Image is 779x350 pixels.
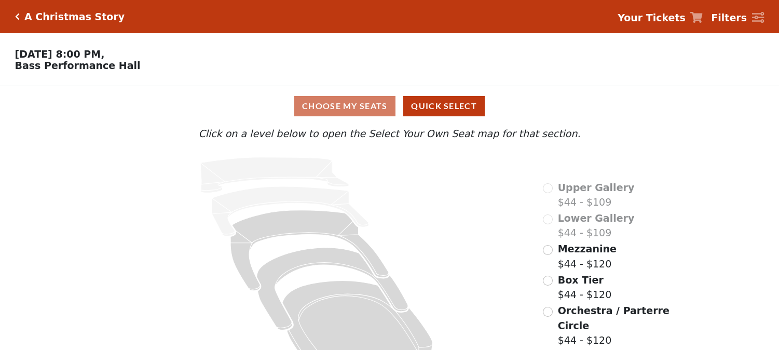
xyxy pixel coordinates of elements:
[105,126,674,141] p: Click on a level below to open the Select Your Own Seat map for that section.
[15,13,20,20] a: Click here to go back to filters
[618,12,686,23] strong: Your Tickets
[558,211,635,240] label: $44 - $109
[711,12,747,23] strong: Filters
[558,303,671,348] label: $44 - $120
[403,96,485,116] button: Quick Select
[558,241,617,271] label: $44 - $120
[558,212,635,224] span: Lower Gallery
[618,10,703,25] a: Your Tickets
[558,305,669,331] span: Orchestra / Parterre Circle
[558,180,635,210] label: $44 - $109
[200,157,349,193] path: Upper Gallery - Seats Available: 0
[558,274,604,286] span: Box Tier
[711,10,764,25] a: Filters
[558,273,612,302] label: $44 - $120
[24,11,125,23] h5: A Christmas Story
[558,243,617,254] span: Mezzanine
[558,182,635,193] span: Upper Gallery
